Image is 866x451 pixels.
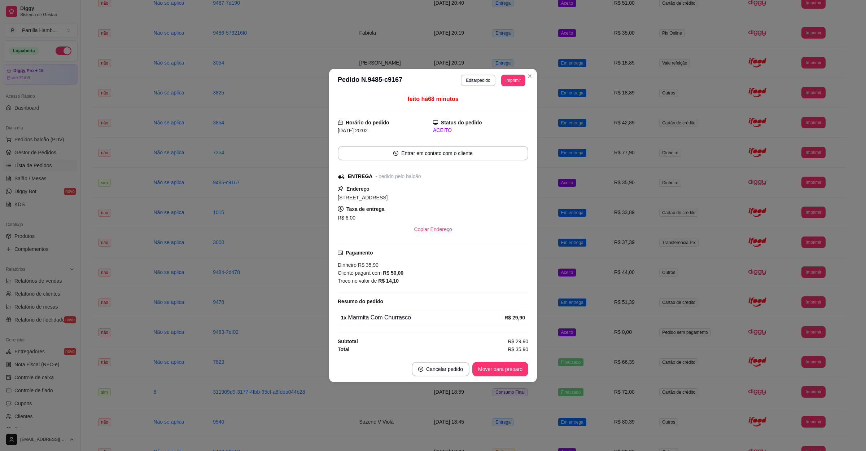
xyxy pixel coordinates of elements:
strong: Horário do pedido [346,120,389,125]
span: credit-card [338,250,343,255]
strong: R$ 14,10 [378,278,399,284]
strong: Resumo do pedido [338,299,383,304]
strong: Total [338,346,349,352]
div: ACEITO [433,127,528,134]
strong: Subtotal [338,339,358,344]
span: Cliente pagará com [338,270,383,276]
strong: Pagamento [346,250,373,256]
span: desktop [433,120,438,125]
div: ENTREGA [348,173,372,180]
span: whats-app [393,151,398,156]
span: [DATE] 20:02 [338,128,368,133]
span: R$ 6,00 [338,215,355,221]
button: whats-appEntrar em contato com o cliente [338,146,528,160]
span: R$ 35,90 [508,345,528,353]
span: feito há 68 minutos [407,96,458,102]
div: - pedido pelo balcão [375,173,421,180]
button: close-circleCancelar pedido [412,362,469,376]
span: dollar [338,206,344,212]
button: Close [524,70,535,82]
button: Editarpedido [461,75,495,86]
strong: Taxa de entrega [346,206,385,212]
button: Mover para preparo [472,362,528,376]
strong: 1 x [341,315,347,320]
strong: Endereço [346,186,369,192]
strong: R$ 50,00 [383,270,403,276]
span: R$ 29,90 [508,337,528,345]
strong: Status do pedido [441,120,482,125]
span: pushpin [338,186,344,191]
span: R$ 35,90 [357,262,379,268]
span: Dinheiro [338,262,357,268]
strong: R$ 29,90 [504,315,525,320]
span: calendar [338,120,343,125]
span: close-circle [418,367,423,372]
button: Copiar Endereço [408,222,458,236]
button: Imprimir [501,75,525,86]
span: Troco no valor de [338,278,378,284]
h3: Pedido N. 9485-c9167 [338,75,402,86]
span: [STREET_ADDRESS] [338,195,388,200]
div: Marmita Com Churrasco [341,313,504,322]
